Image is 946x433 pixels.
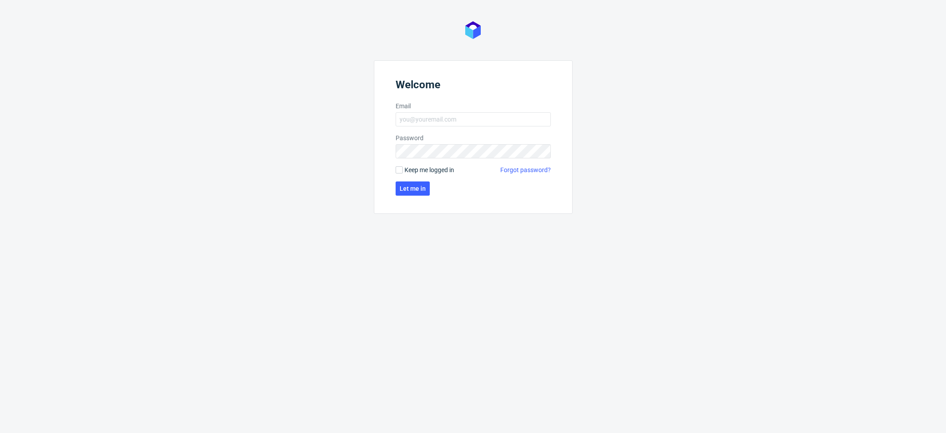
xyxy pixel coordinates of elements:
span: Let me in [400,185,426,192]
header: Welcome [396,79,551,94]
span: Keep me logged in [404,165,454,174]
input: you@youremail.com [396,112,551,126]
a: Forgot password? [500,165,551,174]
button: Let me in [396,181,430,196]
label: Password [396,134,551,142]
label: Email [396,102,551,110]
